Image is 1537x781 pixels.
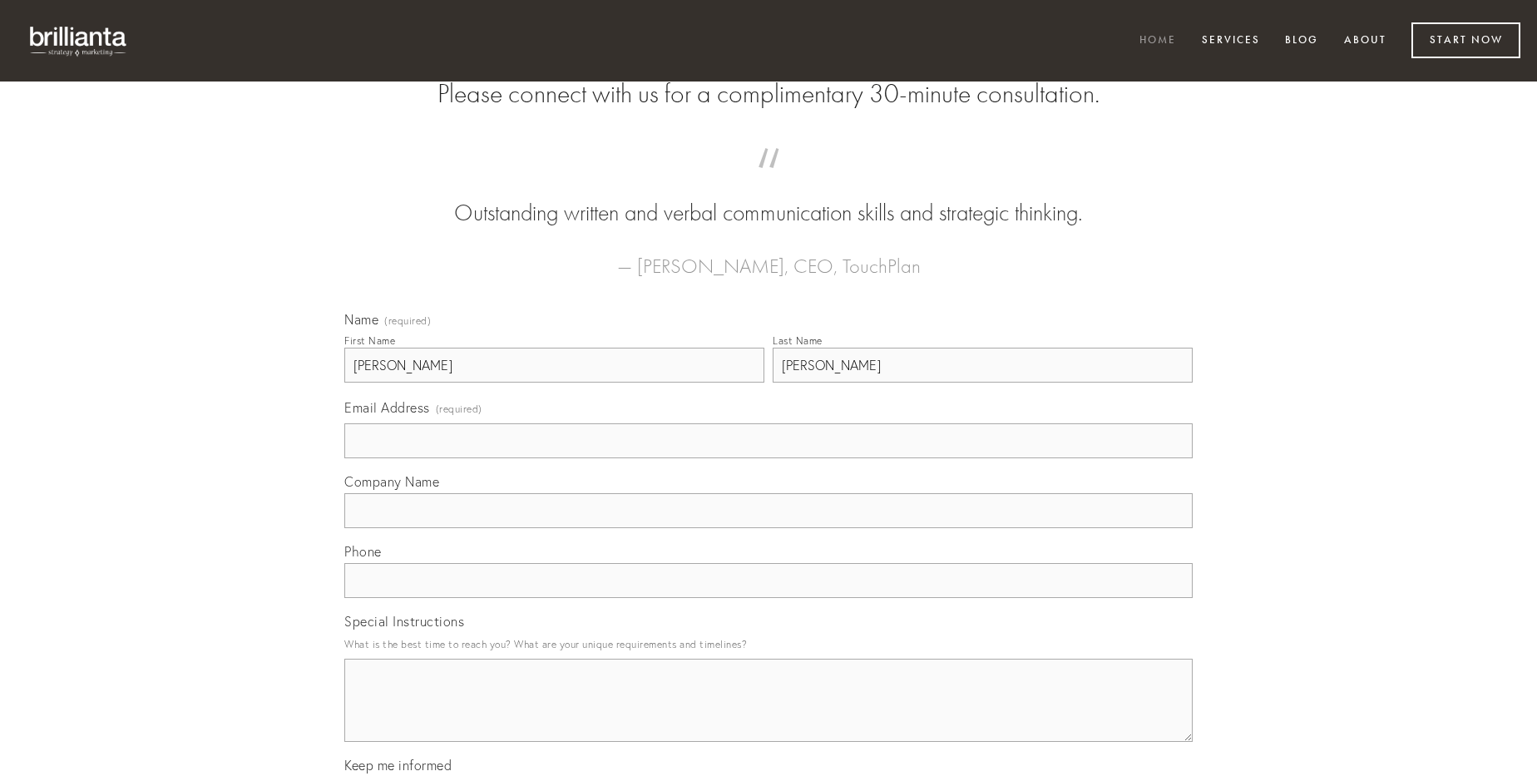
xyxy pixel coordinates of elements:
[344,633,1193,655] p: What is the best time to reach you? What are your unique requirements and timelines?
[344,473,439,490] span: Company Name
[1129,27,1187,55] a: Home
[384,316,431,326] span: (required)
[371,230,1166,283] figcaption: — [PERSON_NAME], CEO, TouchPlan
[344,399,430,416] span: Email Address
[1333,27,1397,55] a: About
[1274,27,1329,55] a: Blog
[17,17,141,65] img: brillianta - research, strategy, marketing
[773,334,823,347] div: Last Name
[344,78,1193,110] h2: Please connect with us for a complimentary 30-minute consultation.
[371,165,1166,230] blockquote: Outstanding written and verbal communication skills and strategic thinking.
[436,398,482,420] span: (required)
[344,757,452,774] span: Keep me informed
[371,165,1166,197] span: “
[344,543,382,560] span: Phone
[1411,22,1520,58] a: Start Now
[1191,27,1271,55] a: Services
[344,613,464,630] span: Special Instructions
[344,334,395,347] div: First Name
[344,311,378,328] span: Name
